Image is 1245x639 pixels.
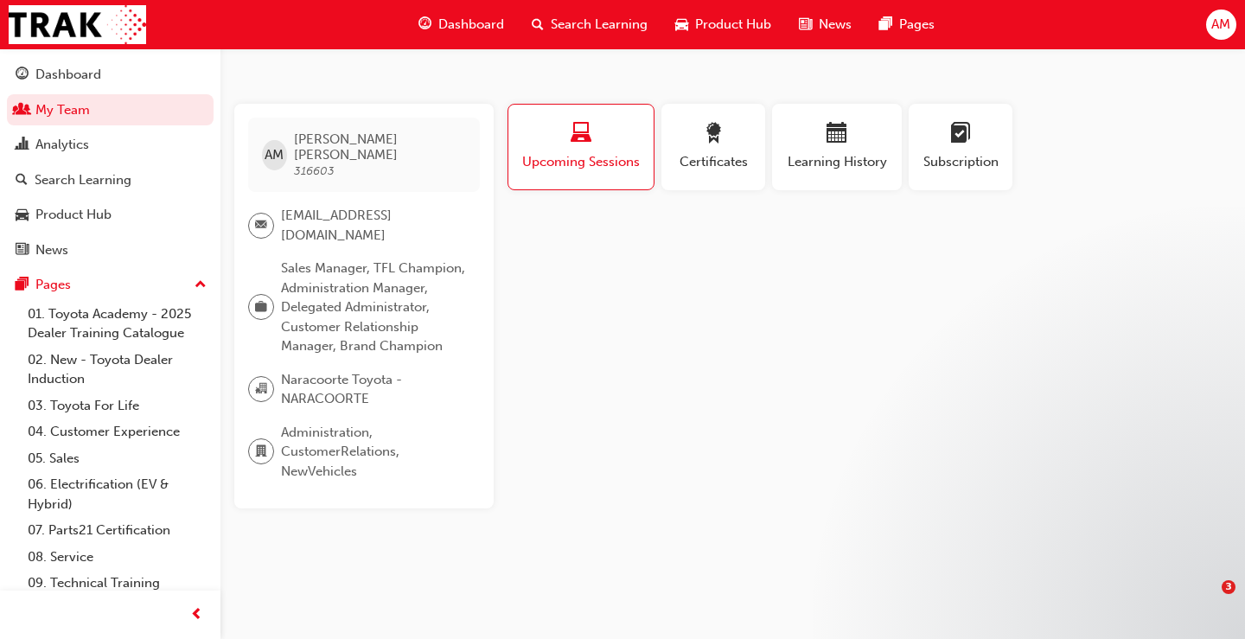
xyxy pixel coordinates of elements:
button: Learning History [772,104,902,190]
a: 04. Customer Experience [21,419,214,445]
button: AM [1206,10,1236,40]
a: search-iconSearch Learning [518,7,661,42]
span: Certificates [674,152,752,172]
span: guage-icon [418,14,431,35]
span: Administration, CustomerRelations, NewVehicles [281,423,466,482]
button: Subscription [909,104,1012,190]
span: Sales Manager, TFL Champion, Administration Manager, Delegated Administrator, Customer Relationsh... [281,259,466,356]
span: guage-icon [16,67,29,83]
a: 05. Sales [21,445,214,472]
div: Product Hub [35,205,112,225]
span: Product Hub [695,15,771,35]
a: My Team [7,94,214,126]
span: organisation-icon [255,378,267,400]
span: pages-icon [16,278,29,293]
span: Learning History [785,152,889,172]
span: laptop-icon [571,123,591,146]
a: car-iconProduct Hub [661,7,785,42]
span: Naracoorte Toyota - NARACOORTE [281,370,466,409]
iframe: Intercom live chat [1186,580,1228,622]
a: 01. Toyota Academy - 2025 Dealer Training Catalogue [21,301,214,347]
button: Pages [7,269,214,301]
a: News [7,234,214,266]
span: pages-icon [879,14,892,35]
button: Certificates [661,104,765,190]
span: award-icon [703,123,724,146]
span: Search Learning [551,15,648,35]
span: Subscription [922,152,999,172]
div: Dashboard [35,65,101,85]
span: people-icon [16,103,29,118]
span: car-icon [675,14,688,35]
a: 07. Parts21 Certification [21,517,214,544]
span: Dashboard [438,15,504,35]
a: 06. Electrification (EV & Hybrid) [21,471,214,517]
a: news-iconNews [785,7,865,42]
a: Search Learning [7,164,214,196]
span: 316603 [294,163,335,178]
span: calendar-icon [827,123,847,146]
a: 08. Service [21,544,214,571]
span: news-icon [16,243,29,259]
span: Upcoming Sessions [521,152,641,172]
span: email-icon [255,214,267,237]
span: [PERSON_NAME] [PERSON_NAME] [294,131,466,163]
span: news-icon [799,14,812,35]
span: learningplan-icon [950,123,971,146]
img: Trak [9,5,146,44]
span: Pages [899,15,935,35]
a: Product Hub [7,199,214,231]
span: News [819,15,852,35]
a: 02. New - Toyota Dealer Induction [21,347,214,393]
div: News [35,240,68,260]
span: [EMAIL_ADDRESS][DOMAIN_NAME] [281,206,466,245]
a: 09. Technical Training [21,570,214,597]
a: Dashboard [7,59,214,91]
button: DashboardMy TeamAnalyticsSearch LearningProduct HubNews [7,55,214,269]
a: 03. Toyota For Life [21,393,214,419]
div: Pages [35,275,71,295]
div: Analytics [35,135,89,155]
a: Analytics [7,129,214,161]
span: up-icon [195,274,207,297]
div: Search Learning [35,170,131,190]
a: guage-iconDashboard [405,7,518,42]
span: briefcase-icon [255,297,267,319]
span: AM [265,145,284,165]
span: AM [1211,15,1230,35]
button: Upcoming Sessions [508,104,654,190]
span: search-icon [16,173,28,189]
span: search-icon [532,14,544,35]
span: prev-icon [190,604,203,626]
a: pages-iconPages [865,7,948,42]
span: 3 [1222,580,1235,594]
span: chart-icon [16,137,29,153]
span: car-icon [16,208,29,223]
span: department-icon [255,441,267,463]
